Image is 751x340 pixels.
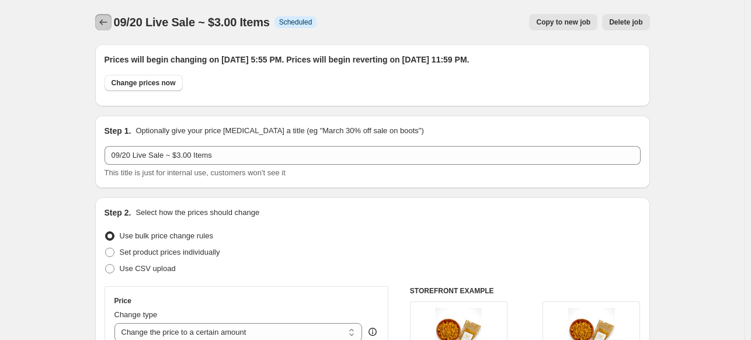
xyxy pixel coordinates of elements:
span: 09/20 Live Sale ~ $3.00 Items [114,16,270,29]
span: Scheduled [279,18,312,27]
span: Use CSV upload [120,264,176,273]
h2: Prices will begin changing on [DATE] 5:55 PM. Prices will begin reverting on [DATE] 11:59 PM. [105,54,641,65]
span: Change prices now [112,78,176,88]
button: Copy to new job [529,14,597,30]
h2: Step 2. [105,207,131,218]
p: Optionally give your price [MEDICAL_DATA] a title (eg "March 30% off sale on boots") [135,125,423,137]
h2: Step 1. [105,125,131,137]
div: help [367,326,378,338]
button: Delete job [602,14,649,30]
button: Price change jobs [95,14,112,30]
button: Change prices now [105,75,183,91]
span: Copy to new job [536,18,590,27]
span: Use bulk price change rules [120,231,213,240]
p: Select how the prices should change [135,207,259,218]
h6: STOREFRONT EXAMPLE [410,286,641,296]
span: This title is just for internal use, customers won't see it [105,168,286,177]
input: 30% off holiday sale [105,146,641,165]
span: Delete job [609,18,642,27]
span: Set product prices individually [120,248,220,256]
h3: Price [114,296,131,306]
span: Change type [114,310,158,319]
